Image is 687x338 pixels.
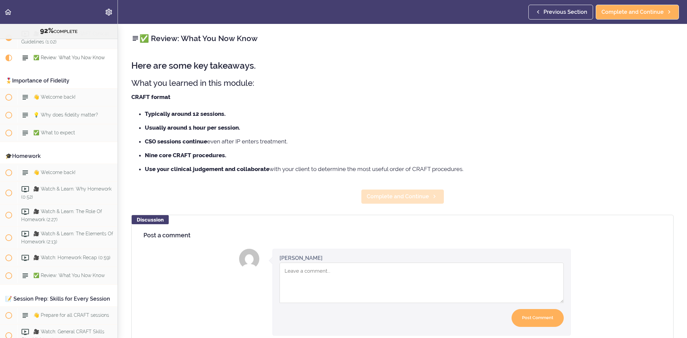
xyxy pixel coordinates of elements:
div: [PERSON_NAME] [280,254,323,262]
textarea: Comment box [280,263,564,303]
a: Complete and Continue [361,189,444,204]
img: Shayna [239,249,259,269]
span: ✅ What to expect [33,130,75,135]
span: 👋 Welcome back! [33,170,75,175]
span: 💡 Why does fidelity matter? [33,112,98,117]
span: 92% [40,27,54,35]
strong: Nine core CRAFT procedures. [145,152,226,159]
svg: Back to course curriculum [4,8,12,16]
a: Complete and Continue [596,5,679,20]
span: 👋 Welcome back! [33,94,75,100]
li: with your client to determine the most useful order of CRAFT procedures. [145,165,674,173]
div: Discussion [132,215,169,224]
span: Complete and Continue [367,193,429,201]
input: Post Comment [512,309,564,327]
span: ✅ Review: What You Now Know [33,273,105,278]
span: 👋 Prepare for all CRAFT sessions [33,313,109,318]
span: 🎥 Watch: Homework Recap (0:59) [33,255,110,261]
h2: Here are some key takeaways. [131,61,674,71]
span: Complete and Continue [601,8,664,16]
strong: CSO sessions continue [145,138,207,145]
div: COMPLETE [8,27,109,35]
strong: CRAFT format [131,94,170,100]
h4: Post a comment [143,232,661,239]
span: ✅ Review: What You Now Know [33,55,105,60]
span: 🎥 Watch & Learn: The Elements Of Homework (2:13) [21,231,113,244]
span: 🎥 Watch & Learn: Why Homework (0:52) [21,186,111,199]
h3: What you learned in this module: [131,77,674,89]
li: even after IP enters treatment. [145,137,674,146]
svg: Settings Menu [105,8,113,16]
strong: Usually around 1 hour per session. [145,124,240,131]
span: Previous Section [544,8,587,16]
strong: Use your clinical judgement and collaborate [145,166,269,172]
a: Previous Section [528,5,593,20]
h2: ✅ Review: What You Now Know [131,33,674,44]
strong: Typically around 12 sessions. [145,110,226,117]
span: 🎥 Watch & Learn: The Role Of Homework (2:27) [21,209,102,222]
